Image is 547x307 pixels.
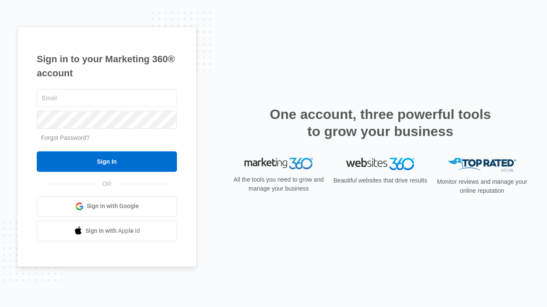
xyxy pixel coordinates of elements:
[37,221,177,241] a: Sign in with Apple Id
[37,89,177,107] input: Email
[97,180,118,188] span: OR
[37,151,177,172] input: Sign In
[41,134,90,141] a: Forgot Password?
[37,196,177,217] a: Sign in with Google
[87,202,139,211] span: Sign in with Google
[244,158,313,170] img: Marketing 360
[267,106,494,140] h2: One account, three powerful tools to grow your business
[448,158,516,172] img: Top Rated Local
[85,226,140,235] span: Sign in with Apple Id
[332,176,428,185] p: Beautiful websites that drive results
[346,158,415,170] img: Websites 360
[37,52,177,80] h1: Sign in to your Marketing 360® account
[434,177,530,195] p: Monitor reviews and manage your online reputation
[231,175,326,193] p: All the tools you need to grow and manage your business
